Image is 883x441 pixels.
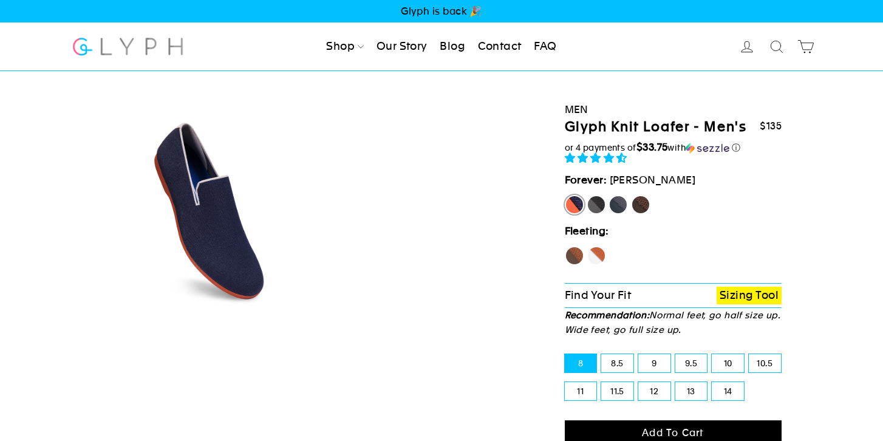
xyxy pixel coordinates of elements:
[675,354,707,372] label: 9.5
[435,33,470,60] a: Blog
[587,246,606,265] label: Fox
[609,195,628,214] label: Rhino
[638,354,670,372] label: 9
[565,225,609,237] strong: Fleeting:
[749,354,781,372] label: 10.5
[565,174,607,186] strong: Forever:
[565,308,782,337] p: Normal feet, go half size up. Wide feet, go full size up.
[565,354,597,372] label: 8
[712,354,744,372] label: 10
[610,174,696,186] span: [PERSON_NAME]
[71,30,185,63] img: Glyph
[565,195,584,214] label: [PERSON_NAME]
[321,33,369,60] a: Shop
[529,33,561,60] a: FAQ
[601,354,633,372] label: 8.5
[717,287,782,304] a: Sizing Tool
[565,101,782,118] div: Men
[636,141,668,153] span: $33.75
[601,382,633,400] label: 11.5
[321,33,561,60] ul: Primary
[565,118,747,136] h1: Glyph Knit Loafer - Men's
[631,195,650,214] label: Mustang
[686,143,729,154] img: Sezzle
[565,289,632,301] span: Find Your Fit
[638,382,670,400] label: 12
[565,152,630,164] span: 4.73 stars
[587,195,606,214] label: Panther
[565,142,782,154] div: or 4 payments of with
[473,33,527,60] a: Contact
[565,382,597,400] label: 11
[372,33,432,60] a: Our Story
[642,427,704,439] span: Add to cart
[107,107,314,314] img: Angle_6_0_3x_b7f751b4-e3dc-4a3c-b0c7-0aca56be0efa_800x.jpg
[760,120,782,132] span: $135
[565,142,782,154] div: or 4 payments of$33.75withSezzle Click to learn more about Sezzle
[565,310,650,320] strong: Recommendation:
[712,382,744,400] label: 14
[675,382,707,400] label: 13
[565,246,584,265] label: Hawk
